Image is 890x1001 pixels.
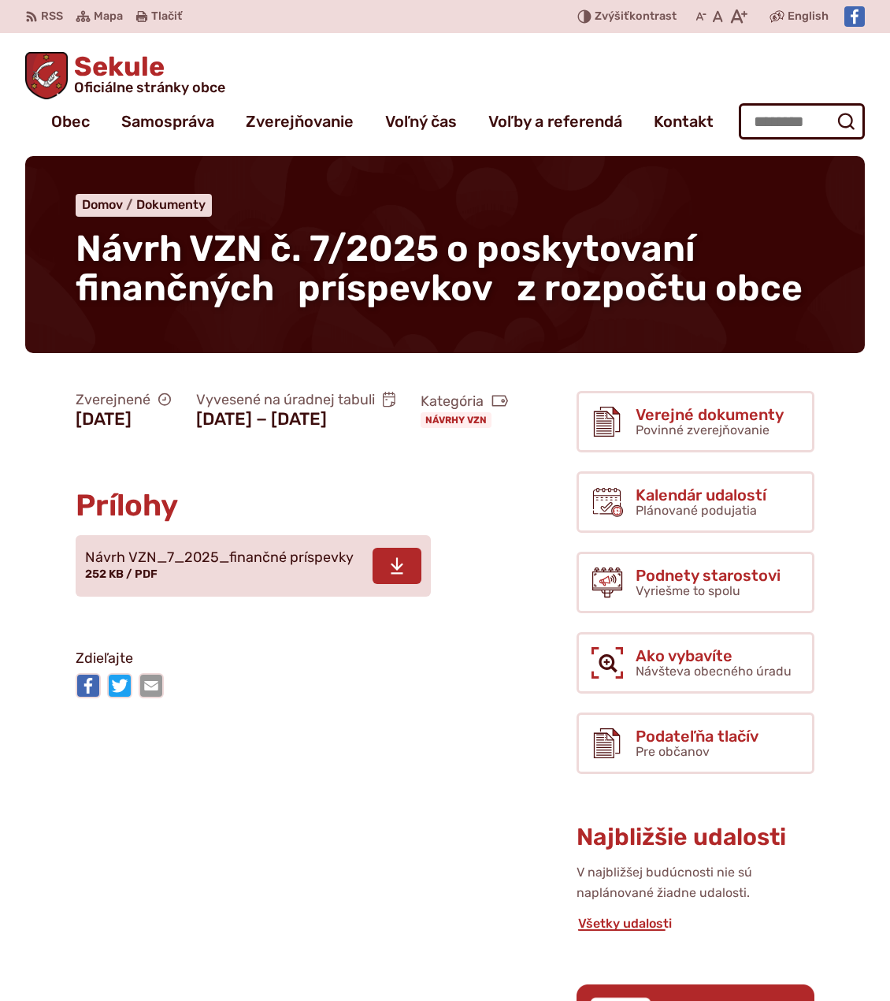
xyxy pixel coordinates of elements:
[784,7,832,26] a: English
[68,54,225,95] span: Sekule
[636,664,792,679] span: Návšteva obecného úradu
[136,197,206,212] a: Dokumenty
[488,99,622,143] a: Voľby a referendá
[636,744,710,759] span: Pre občanov
[196,391,395,409] span: Vyvesené na úradnej tabuli
[788,7,829,26] span: English
[85,550,354,566] span: Návrh VZN_7_2025_finančné príspevky
[636,567,781,584] span: Podnety starostovi
[76,409,171,430] figcaption: [DATE]
[82,197,136,212] a: Domov
[76,673,101,698] img: Zdieľať na Facebooku
[82,197,123,212] span: Domov
[76,647,577,671] p: Zdieľajte
[74,80,225,95] span: Oficiálne stránky obce
[844,6,865,27] img: Prejsť na Facebook stránku
[577,552,814,613] a: Podnety starostovi Vyriešme to spolu
[246,99,354,143] a: Zverejňovanie
[636,727,758,745] span: Podateľňa tlačív
[151,10,182,24] span: Tlačiť
[41,7,63,26] span: RSS
[636,647,792,664] span: Ako vybavíte
[76,391,171,409] span: Zverejnené
[636,503,757,518] span: Plánované podujatia
[76,227,803,311] span: Návrh VZN č. 7/2025 o poskytovaní finančných príspevkov z rozpočtu obce
[107,673,132,698] img: Zdieľať na Twitteri
[577,713,814,774] a: Podateľňa tlačív Pre občanov
[577,824,814,850] h3: Najbližšie udalosti
[421,393,509,411] span: Kategória
[121,99,214,143] a: Samospráva
[25,52,225,99] a: Logo Sekule, prejsť na domovskú stránku.
[196,409,395,430] figcaption: [DATE] − [DATE]
[595,9,629,23] span: Zvýšiť
[421,412,491,428] a: Návrhy VZN
[654,99,714,143] a: Kontakt
[76,489,577,523] h2: Prílohy
[577,916,673,931] a: Všetky udalosti
[577,632,814,694] a: Ako vybavíte Návšteva obecného úradu
[94,7,123,26] span: Mapa
[139,673,164,698] img: Zdieľať e-mailom
[636,422,769,437] span: Povinné zverejňovanie
[385,99,457,143] a: Voľný čas
[577,471,814,533] a: Kalendár udalostí Plánované podujatia
[85,567,158,581] span: 252 KB / PDF
[595,10,677,24] span: kontrast
[577,391,814,452] a: Verejné dokumenty Povinné zverejňovanie
[636,486,766,504] span: Kalendár udalostí
[76,535,431,597] a: Návrh VZN_7_2025_finančné príspevky 252 KB / PDF
[636,583,740,598] span: Vyriešme to spolu
[636,406,784,423] span: Verejné dokumenty
[577,862,814,904] p: V najbližšej budúcnosti nie sú naplánované žiadne udalosti.
[25,52,68,99] img: Prejsť na domovskú stránku
[51,99,90,143] a: Obec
